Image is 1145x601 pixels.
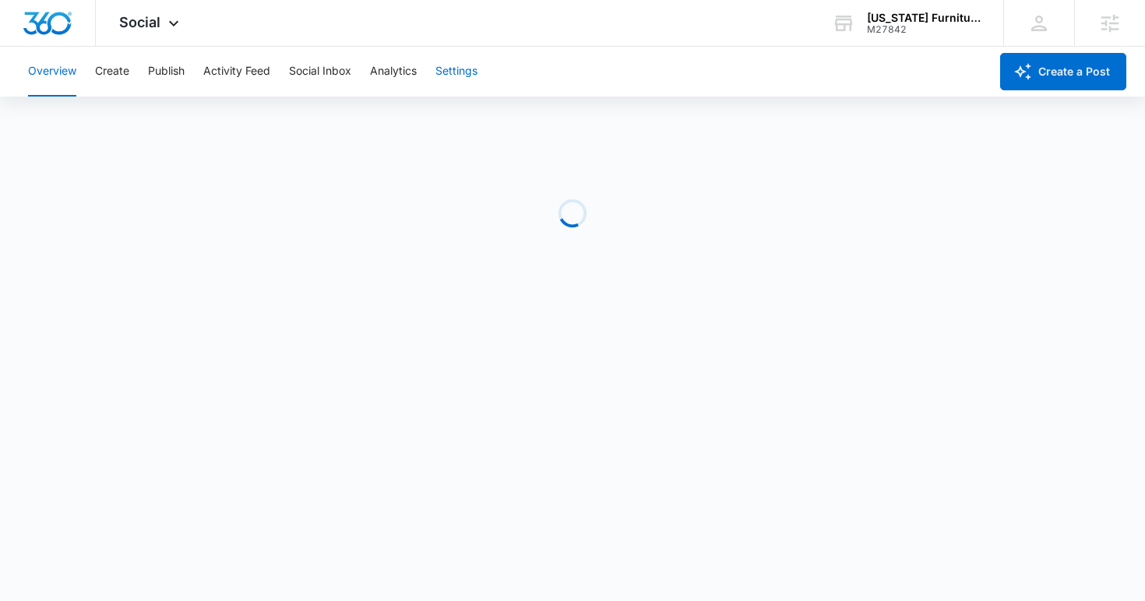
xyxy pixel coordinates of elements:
button: Overview [28,47,76,97]
button: Activity Feed [203,47,270,97]
button: Publish [148,47,185,97]
button: Social Inbox [289,47,351,97]
button: Settings [435,47,477,97]
div: account id [867,24,981,35]
span: Social [119,14,160,30]
button: Create a Post [1000,53,1126,90]
div: account name [867,12,981,24]
button: Analytics [370,47,417,97]
button: Create [95,47,129,97]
